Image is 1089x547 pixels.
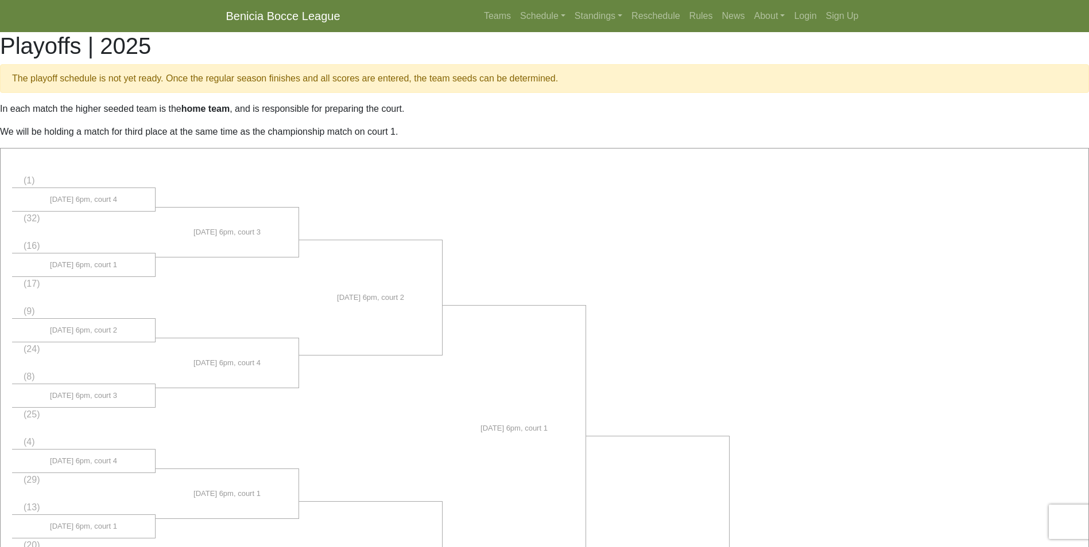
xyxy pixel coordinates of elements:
span: (32) [24,213,40,223]
span: [DATE] 6pm, court 3 [193,226,261,238]
span: [DATE] 6pm, court 2 [50,325,117,336]
a: Rules [685,5,718,28]
span: [DATE] 6pm, court 1 [50,259,117,271]
span: (13) [24,502,40,512]
span: [DATE] 6pm, court 1 [193,488,261,499]
a: Schedule [516,5,570,28]
span: (25) [24,409,40,419]
a: About [750,5,790,28]
a: Reschedule [627,5,685,28]
span: (24) [24,344,40,354]
span: (1) [24,175,35,185]
span: (9) [24,306,35,316]
a: Sign Up [821,5,863,28]
span: [DATE] 6pm, court 2 [337,292,404,303]
span: (16) [24,241,40,251]
a: Standings [570,5,627,28]
span: [DATE] 6pm, court 4 [50,455,117,467]
span: [DATE] 6pm, court 4 [50,194,117,205]
span: [DATE] 6pm, court 4 [193,357,261,369]
a: News [718,5,750,28]
a: Teams [479,5,516,28]
span: [DATE] 6pm, court 3 [50,390,117,401]
span: (8) [24,372,35,381]
span: (29) [24,475,40,485]
span: [DATE] 6pm, court 1 [480,423,548,434]
a: Benicia Bocce League [226,5,340,28]
span: [DATE] 6pm, court 1 [50,521,117,532]
a: Login [789,5,821,28]
span: (4) [24,437,35,447]
strong: home team [181,104,230,114]
span: (17) [24,279,40,288]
